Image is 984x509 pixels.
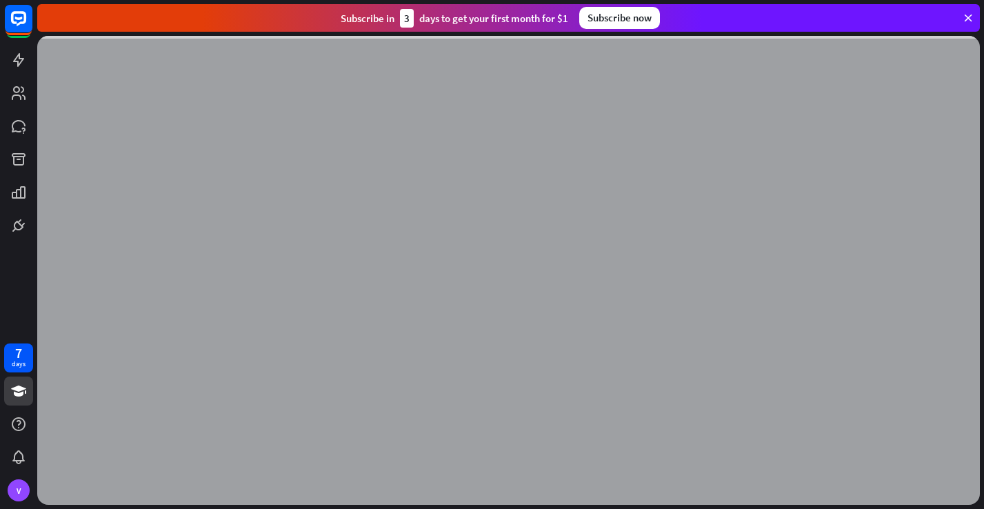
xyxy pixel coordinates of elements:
[12,359,26,369] div: days
[341,9,568,28] div: Subscribe in days to get your first month for $1
[8,479,30,501] div: V
[400,9,414,28] div: 3
[4,343,33,372] a: 7 days
[579,7,660,29] div: Subscribe now
[15,347,22,359] div: 7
